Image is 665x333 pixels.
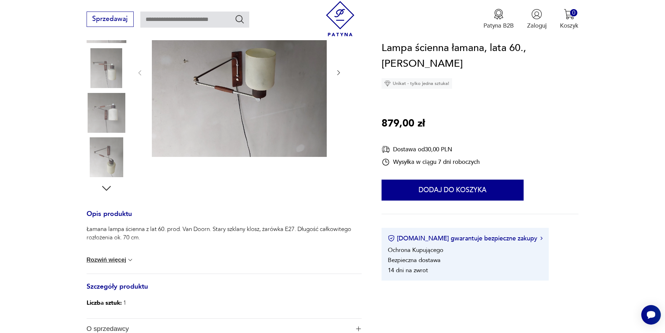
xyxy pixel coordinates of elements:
img: Ikona medalu [493,9,504,20]
img: Ikona certyfikatu [388,235,395,242]
li: Bezpieczna dostawa [388,256,441,264]
b: Liczba sztuk: [87,299,122,307]
iframe: Smartsupp widget button [641,305,661,325]
a: Sprzedawaj [87,17,134,22]
button: Patyna B2B [483,9,514,30]
p: Zaloguj [527,22,547,30]
img: Ikona diamentu [384,80,391,87]
p: Koszyk [560,22,578,30]
h1: Lampa ścienna łamana, lata 60., [PERSON_NAME] [382,40,578,72]
button: [DOMAIN_NAME] gwarantuje bezpieczne zakupy [388,234,542,243]
button: 0Koszyk [560,9,578,30]
div: Dostawa od 30,00 PLN [382,145,480,154]
img: Ikona strzałki w prawo [540,237,542,240]
button: Zaloguj [527,9,547,30]
button: Sprzedawaj [87,12,134,27]
p: Łamana lampa ścienna z lat 60. prod. Van Doorn. Stary szklany klosz, żarówka E27. Długość całkowi... [87,225,362,242]
div: Wysyłka w ciągu 7 dni roboczych [382,158,480,166]
img: Ikona dostawy [382,145,390,154]
img: Zdjęcie produktu Lampa ścienna łamana, lata 60., Van Doorn [87,137,126,177]
div: 0 [570,9,577,16]
li: 14 dni na zwrot [388,266,428,274]
img: chevron down [127,256,134,263]
img: Ikona plusa [356,326,361,331]
div: Unikat - tylko jedna sztuka! [382,78,452,89]
img: Zdjęcie produktu Lampa ścienna łamana, lata 60., Van Doorn [87,93,126,133]
a: Ikona medaluPatyna B2B [483,9,514,30]
h3: Szczegóły produktu [87,284,362,298]
p: 1 [87,298,126,308]
button: Rozwiń więcej [87,256,134,263]
li: Ochrona Kupującego [388,246,443,254]
h3: Opis produktu [87,211,362,225]
p: 879,00 zł [382,116,425,132]
p: Patyna B2B [483,22,514,30]
img: Patyna - sklep z meblami i dekoracjami vintage [323,1,358,36]
button: Dodaj do koszyka [382,180,524,201]
img: Ikona koszyka [564,9,575,20]
button: Szukaj [235,14,245,24]
img: Ikonka użytkownika [531,9,542,20]
img: Zdjęcie produktu Lampa ścienna łamana, lata 60., Van Doorn [87,48,126,88]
